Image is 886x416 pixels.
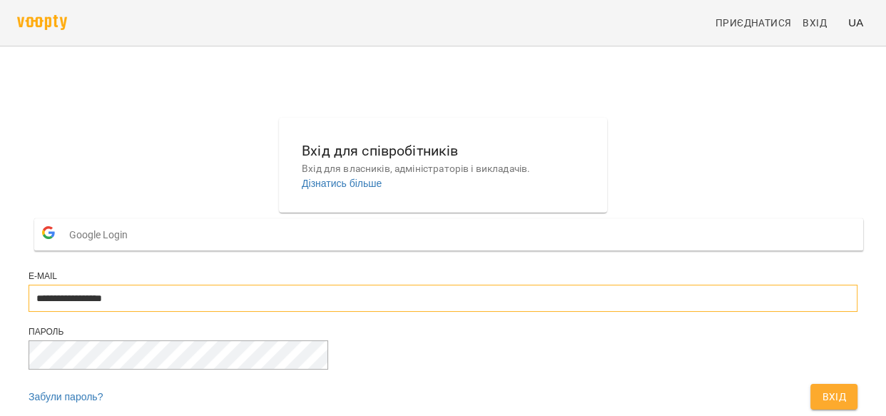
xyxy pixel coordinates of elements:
[797,10,842,36] a: Вхід
[69,220,135,249] span: Google Login
[810,384,857,410] button: Вхід
[842,9,869,36] button: UA
[803,14,827,31] span: Вхід
[302,178,382,189] a: Дізнатись більше
[29,326,857,338] div: Пароль
[716,14,791,31] span: Приєднатися
[302,162,584,176] p: Вхід для власників, адміністраторів і викладачів.
[290,128,596,202] button: Вхід для співробітниківВхід для власників, адміністраторів і викладачів.Дізнатись більше
[848,15,863,30] span: UA
[822,388,846,405] span: Вхід
[29,391,103,402] a: Забули пароль?
[710,10,797,36] a: Приєднатися
[302,140,584,162] h6: Вхід для співробітників
[17,15,67,30] img: voopty.png
[34,218,863,250] button: Google Login
[29,270,857,283] div: E-mail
